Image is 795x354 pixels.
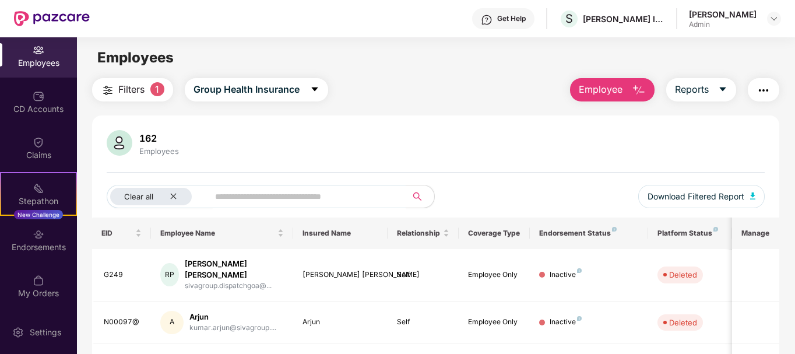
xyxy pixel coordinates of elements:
img: svg+xml;base64,PHN2ZyB4bWxucz0iaHR0cDovL3d3dy53My5vcmcvMjAwMC9zdmciIHdpZHRoPSIyNCIgaGVpZ2h0PSIyNC... [757,83,771,97]
span: Employee [579,82,622,97]
span: Filters [118,82,145,97]
img: svg+xml;base64,PHN2ZyBpZD0iQ2xhaW0iIHhtbG5zPSJodHRwOi8vd3d3LnczLm9yZy8yMDAwL3N2ZyIgd2lkdGg9IjIwIi... [33,136,44,148]
img: svg+xml;base64,PHN2ZyBpZD0iSGVscC0zMngzMiIgeG1sbnM9Imh0dHA6Ly93d3cudzMub3JnLzIwMDAvc3ZnIiB3aWR0aD... [481,14,493,26]
div: Employees [137,146,181,156]
div: Inactive [550,317,582,328]
img: svg+xml;base64,PHN2ZyBpZD0iQ0RfQWNjb3VudHMiIGRhdGEtbmFtZT0iQ0QgQWNjb3VudHMiIHhtbG5zPSJodHRwOi8vd3... [33,90,44,102]
img: svg+xml;base64,PHN2ZyB4bWxucz0iaHR0cDovL3d3dy53My5vcmcvMjAwMC9zdmciIHdpZHRoPSI4IiBoZWlnaHQ9IjgiIH... [577,268,582,273]
button: Download Filtered Report [638,185,765,208]
th: Coverage Type [459,218,530,249]
div: N00097@ [104,317,142,328]
span: S [565,12,573,26]
div: Arjun [302,317,379,328]
span: Reports [675,82,709,97]
div: Self [397,269,449,281]
div: A [160,311,184,334]
div: [PERSON_NAME] INOTEC LIMITED [583,13,664,24]
span: EID [101,229,133,238]
div: Stepathon [1,195,76,207]
div: Arjun [189,311,276,323]
th: Insured Name [293,218,388,249]
div: Inactive [550,269,582,281]
img: svg+xml;base64,PHN2ZyB4bWxucz0iaHR0cDovL3d3dy53My5vcmcvMjAwMC9zdmciIHdpZHRoPSIyMSIgaGVpZ2h0PSIyMC... [33,183,44,194]
span: search [406,192,428,201]
div: Endorsement Status [539,229,639,238]
div: [PERSON_NAME] [PERSON_NAME] [185,258,284,281]
span: Download Filtered Report [648,190,744,203]
button: Employee [570,78,655,101]
img: New Pazcare Logo [14,11,90,26]
img: svg+xml;base64,PHN2ZyB4bWxucz0iaHR0cDovL3d3dy53My5vcmcvMjAwMC9zdmciIHhtbG5zOnhsaW5rPSJodHRwOi8vd3... [750,192,756,199]
div: Self [397,317,449,328]
div: New Challenge [14,210,63,219]
div: sivagroup.dispatchgoa@... [185,281,284,292]
div: Deleted [669,317,697,328]
span: Clear all [124,192,153,201]
div: Deleted [669,269,697,281]
img: svg+xml;base64,PHN2ZyBpZD0iU2V0dGluZy0yMHgyMCIgeG1sbnM9Imh0dHA6Ly93d3cudzMub3JnLzIwMDAvc3ZnIiB3aW... [12,327,24,338]
div: Settings [26,327,65,338]
span: caret-down [310,85,319,95]
div: Platform Status [657,229,722,238]
button: Group Health Insurancecaret-down [185,78,328,101]
th: EID [92,218,152,249]
img: svg+xml;base64,PHN2ZyBpZD0iRW5kb3JzZW1lbnRzIiB4bWxucz0iaHR0cDovL3d3dy53My5vcmcvMjAwMC9zdmciIHdpZH... [33,229,44,240]
button: search [406,185,435,208]
button: Reportscaret-down [666,78,736,101]
img: svg+xml;base64,PHN2ZyBpZD0iRW1wbG95ZWVzIiB4bWxucz0iaHR0cDovL3d3dy53My5vcmcvMjAwMC9zdmciIHdpZHRoPS... [33,44,44,56]
div: 162 [137,132,181,144]
span: Employee Name [160,229,275,238]
div: Employee Only [468,317,520,328]
button: Filters1 [92,78,173,101]
img: svg+xml;base64,PHN2ZyB4bWxucz0iaHR0cDovL3d3dy53My5vcmcvMjAwMC9zdmciIHdpZHRoPSI4IiBoZWlnaHQ9IjgiIH... [577,316,582,321]
div: RP [160,263,178,286]
span: caret-down [718,85,727,95]
img: svg+xml;base64,PHN2ZyB4bWxucz0iaHR0cDovL3d3dy53My5vcmcvMjAwMC9zdmciIHdpZHRoPSI4IiBoZWlnaHQ9IjgiIH... [612,227,617,232]
img: svg+xml;base64,PHN2ZyB4bWxucz0iaHR0cDovL3d3dy53My5vcmcvMjAwMC9zdmciIHdpZHRoPSI4IiBoZWlnaHQ9IjgiIH... [713,227,718,232]
span: Employees [97,49,174,66]
th: Relationship [388,218,459,249]
div: [PERSON_NAME] [689,9,757,20]
div: Get Help [497,14,526,23]
th: Employee Name [151,218,293,249]
th: Manage [732,218,779,249]
div: G249 [104,269,142,281]
img: svg+xml;base64,PHN2ZyB4bWxucz0iaHR0cDovL3d3dy53My5vcmcvMjAwMC9zdmciIHdpZHRoPSIyNCIgaGVpZ2h0PSIyNC... [101,83,115,97]
button: Clear allclose [107,185,213,208]
div: [PERSON_NAME] [PERSON_NAME] [302,269,379,281]
span: Relationship [397,229,441,238]
div: kumar.arjun@sivagroup.... [189,323,276,334]
div: Employee Only [468,269,520,281]
span: Group Health Insurance [194,82,300,97]
div: Admin [689,20,757,29]
img: svg+xml;base64,PHN2ZyBpZD0iTXlfT3JkZXJzIiBkYXRhLW5hbWU9Ik15IE9yZGVycyIgeG1sbnM9Imh0dHA6Ly93d3cudz... [33,275,44,286]
img: svg+xml;base64,PHN2ZyB4bWxucz0iaHR0cDovL3d3dy53My5vcmcvMjAwMC9zdmciIHhtbG5zOnhsaW5rPSJodHRwOi8vd3... [107,130,132,156]
img: svg+xml;base64,PHN2ZyBpZD0iRHJvcGRvd24tMzJ4MzIiIHhtbG5zPSJodHRwOi8vd3d3LnczLm9yZy8yMDAwL3N2ZyIgd2... [769,14,779,23]
img: svg+xml;base64,PHN2ZyB4bWxucz0iaHR0cDovL3d3dy53My5vcmcvMjAwMC9zdmciIHhtbG5zOnhsaW5rPSJodHRwOi8vd3... [632,83,646,97]
span: close [170,192,177,200]
span: 1 [150,82,164,96]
